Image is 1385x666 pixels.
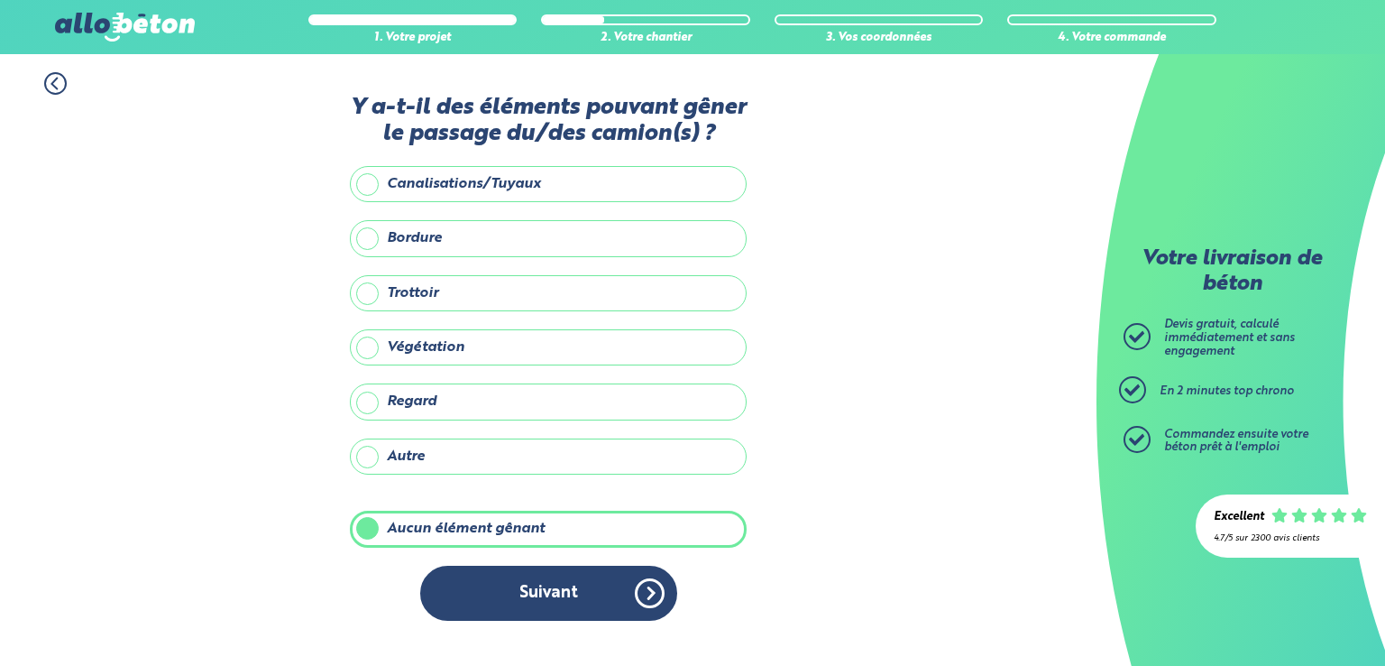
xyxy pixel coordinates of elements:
[541,32,750,45] div: 2. Votre chantier
[350,166,747,202] label: Canalisations/Tuyaux
[420,566,677,621] button: Suivant
[775,32,984,45] div: 3. Vos coordonnées
[1224,596,1365,646] iframe: Help widget launcher
[1007,32,1216,45] div: 4. Votre commande
[350,220,747,256] label: Bordure
[350,439,747,475] label: Autre
[350,329,747,365] label: Végétation
[308,32,518,45] div: 1. Votre projet
[350,511,747,547] label: Aucun élément gênant
[350,384,747,420] label: Regard
[350,275,747,311] label: Trottoir
[55,13,194,42] img: allobéton
[350,95,747,148] label: Y a-t-il des éléments pouvant gêner le passage du/des camion(s) ?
